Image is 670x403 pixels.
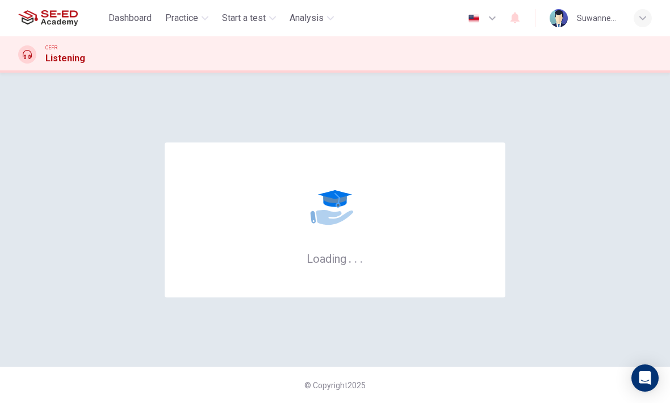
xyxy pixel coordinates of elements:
[18,7,104,30] a: SE-ED Academy logo
[304,381,366,390] span: © Copyright 2025
[217,8,280,28] button: Start a test
[45,44,57,52] span: CEFR
[104,8,156,28] button: Dashboard
[290,11,324,25] span: Analysis
[577,11,620,25] div: Suwannee Panalaicheewin
[354,248,358,267] h6: .
[285,8,338,28] button: Analysis
[165,11,198,25] span: Practice
[222,11,266,25] span: Start a test
[550,9,568,27] img: Profile picture
[631,364,659,392] div: Open Intercom Messenger
[467,14,481,23] img: en
[359,248,363,267] h6: .
[18,7,78,30] img: SE-ED Academy logo
[307,251,363,266] h6: Loading
[108,11,152,25] span: Dashboard
[348,248,352,267] h6: .
[45,52,85,65] h1: Listening
[161,8,213,28] button: Practice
